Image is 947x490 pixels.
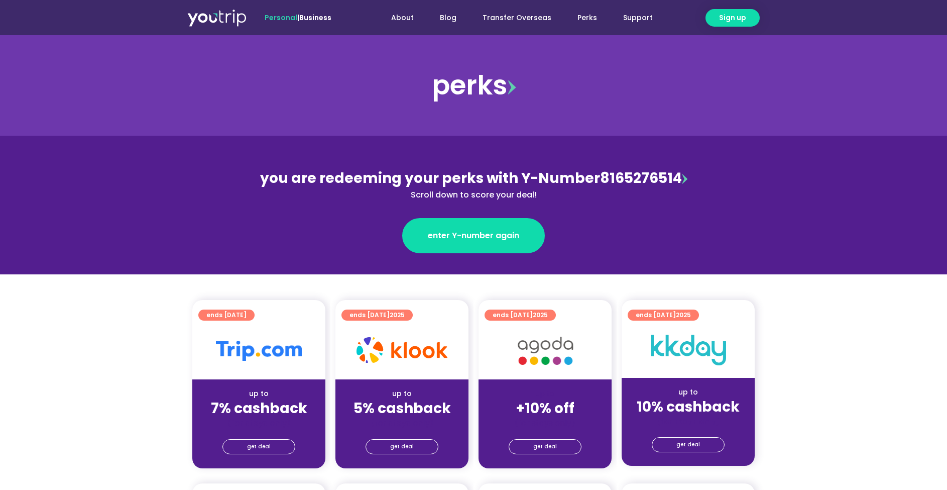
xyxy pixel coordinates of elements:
span: you are redeeming your perks with Y-Number [260,168,600,188]
a: Sign up [705,9,760,27]
a: get deal [222,439,295,454]
span: up to [536,388,554,399]
strong: +10% off [516,399,574,418]
span: ends [DATE] [349,310,405,321]
span: get deal [676,438,700,452]
span: ends [DATE] [493,310,548,321]
span: | [265,13,331,23]
a: Support [610,9,666,27]
nav: Menu [359,9,666,27]
a: get deal [366,439,438,454]
a: ends [DATE] [198,310,255,321]
div: up to [630,387,747,398]
span: enter Y-number again [428,230,519,242]
span: ends [DATE] [636,310,691,321]
a: Transfer Overseas [469,9,564,27]
span: ends [DATE] [206,310,247,321]
a: Perks [564,9,610,27]
span: get deal [390,440,414,454]
a: get deal [509,439,581,454]
span: get deal [247,440,271,454]
span: get deal [533,440,557,454]
a: ends [DATE]2025 [485,310,556,321]
div: (for stays only) [200,418,317,428]
span: 2025 [390,311,405,319]
span: 2025 [676,311,691,319]
div: 8165276514 [256,168,691,201]
strong: 5% cashback [353,399,451,418]
div: up to [343,388,460,399]
strong: 10% cashback [637,397,740,417]
a: get deal [652,437,725,452]
a: About [378,9,427,27]
div: Scroll down to score your deal! [256,189,691,201]
strong: 7% cashback [211,399,307,418]
a: ends [DATE]2025 [628,310,699,321]
div: (for stays only) [487,418,604,428]
a: enter Y-number again [402,218,545,253]
div: up to [200,388,317,399]
div: (for stays only) [630,416,747,427]
a: ends [DATE]2025 [341,310,413,321]
span: Sign up [719,13,746,23]
a: Blog [427,9,469,27]
div: (for stays only) [343,418,460,428]
span: Personal [265,13,297,23]
span: 2025 [533,311,548,319]
a: Business [299,13,331,23]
